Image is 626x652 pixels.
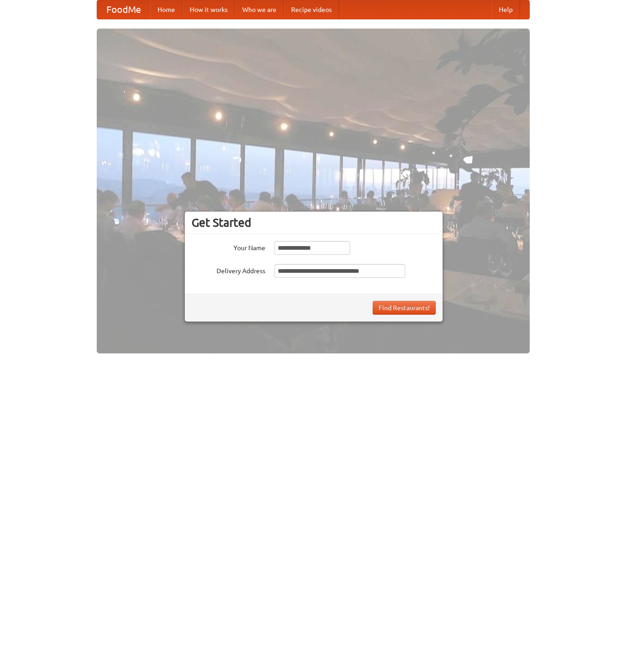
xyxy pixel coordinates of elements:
label: Delivery Address [192,264,265,276]
h3: Get Started [192,216,436,229]
a: How it works [182,0,235,19]
a: Home [150,0,182,19]
a: Help [491,0,520,19]
a: Recipe videos [284,0,339,19]
a: Who we are [235,0,284,19]
a: FoodMe [97,0,150,19]
label: Your Name [192,241,265,253]
button: Find Restaurants! [373,301,436,315]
